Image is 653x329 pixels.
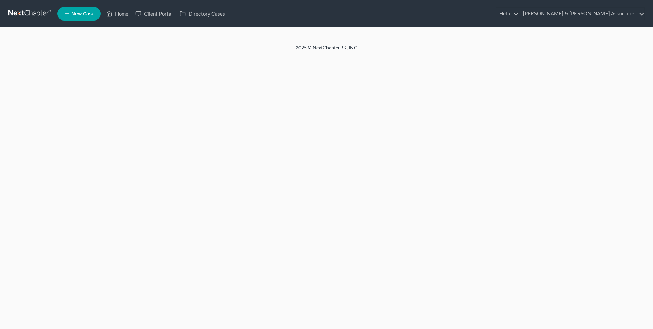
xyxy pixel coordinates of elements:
a: Directory Cases [176,8,228,20]
a: Client Portal [132,8,176,20]
a: [PERSON_NAME] & [PERSON_NAME] Associates [519,8,644,20]
div: 2025 © NextChapterBK, INC [132,44,521,56]
a: Help [496,8,519,20]
new-legal-case-button: New Case [57,7,101,21]
a: Home [103,8,132,20]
